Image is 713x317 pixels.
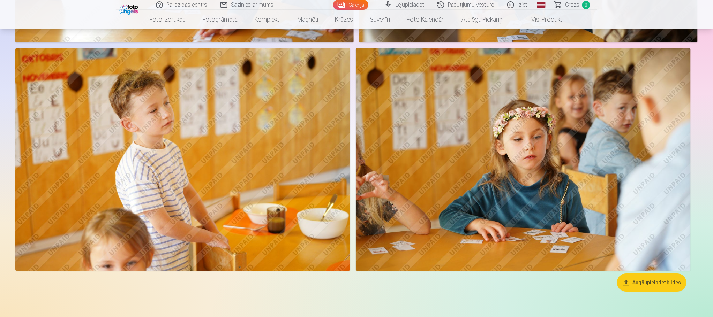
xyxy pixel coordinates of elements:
a: Atslēgu piekariņi [453,10,512,29]
a: Krūzes [327,10,362,29]
a: Foto kalendāri [399,10,453,29]
a: Komplekti [246,10,289,29]
button: Augšupielādēt bildes [617,273,686,292]
a: Fotogrāmata [194,10,246,29]
a: Magnēti [289,10,327,29]
img: /fa1 [119,3,140,15]
a: Foto izdrukas [141,10,194,29]
span: Grozs [565,1,579,9]
span: 0 [582,1,590,9]
a: Visi produkti [512,10,572,29]
a: Suvenīri [362,10,399,29]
